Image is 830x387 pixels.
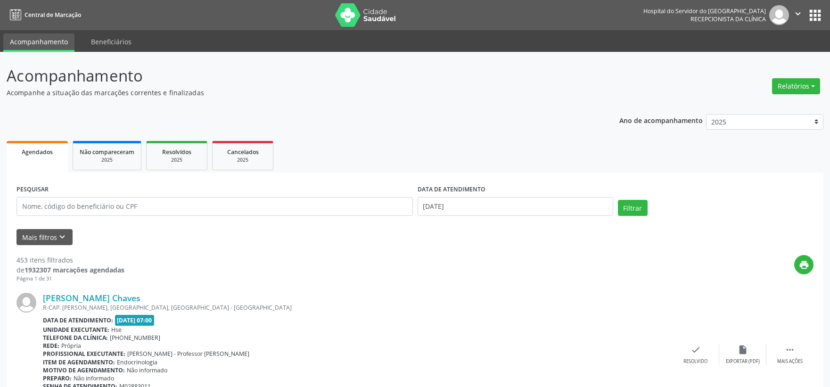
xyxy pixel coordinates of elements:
b: Item de agendamento: [43,358,115,366]
b: Data de atendimento: [43,316,113,324]
div: 2025 [153,156,200,164]
span: Hse [111,326,122,334]
i: print [799,260,809,270]
span: Não informado [127,366,167,374]
span: Não compareceram [80,148,134,156]
i:  [785,345,795,355]
strong: 1932307 marcações agendadas [25,265,124,274]
input: Nome, código do beneficiário ou CPF [16,197,413,216]
b: Telefone da clínica: [43,334,108,342]
input: Selecione um intervalo [418,197,613,216]
i: check [690,345,701,355]
i:  [793,8,803,19]
div: 2025 [219,156,266,164]
b: Motivo de agendamento: [43,366,125,374]
div: de [16,265,124,275]
b: Preparo: [43,374,72,382]
div: Página 1 de 31 [16,275,124,283]
b: Profissional executante: [43,350,125,358]
div: Exportar (PDF) [726,358,760,365]
span: [PHONE_NUMBER] [110,334,160,342]
a: [PERSON_NAME] Chaves [43,293,140,303]
a: Beneficiários [84,33,138,50]
div: Resolvido [683,358,707,365]
i: keyboard_arrow_down [57,232,67,242]
div: 2025 [80,156,134,164]
label: PESQUISAR [16,182,49,197]
span: Agendados [22,148,53,156]
div: 453 itens filtrados [16,255,124,265]
button: print [794,255,814,274]
label: DATA DE ATENDIMENTO [418,182,485,197]
span: Resolvidos [162,148,191,156]
img: img [16,293,36,313]
button:  [789,5,807,25]
p: Acompanhe a situação das marcações correntes e finalizadas [7,88,578,98]
div: R-CAP. [PERSON_NAME], [GEOGRAPHIC_DATA], [GEOGRAPHIC_DATA] - [GEOGRAPHIC_DATA] [43,304,672,312]
p: Acompanhamento [7,64,578,88]
p: Ano de acompanhamento [619,114,703,126]
div: Hospital do Servidor do [GEOGRAPHIC_DATA] [643,7,766,15]
span: [PERSON_NAME] - Professor [PERSON_NAME] [127,350,249,358]
a: Central de Marcação [7,7,81,23]
i: insert_drive_file [738,345,748,355]
span: Endocrinologia [117,358,157,366]
b: Unidade executante: [43,326,109,334]
span: Própria [61,342,81,350]
span: Cancelados [227,148,259,156]
div: Mais ações [777,358,803,365]
span: Não informado [74,374,114,382]
button: Relatórios [772,78,820,94]
img: img [769,5,789,25]
a: Acompanhamento [3,33,74,52]
span: [DATE] 07:00 [115,315,155,326]
span: Central de Marcação [25,11,81,19]
span: Recepcionista da clínica [690,15,766,23]
b: Rede: [43,342,59,350]
button: Mais filtroskeyboard_arrow_down [16,229,73,246]
button: apps [807,7,823,24]
button: Filtrar [618,200,648,216]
